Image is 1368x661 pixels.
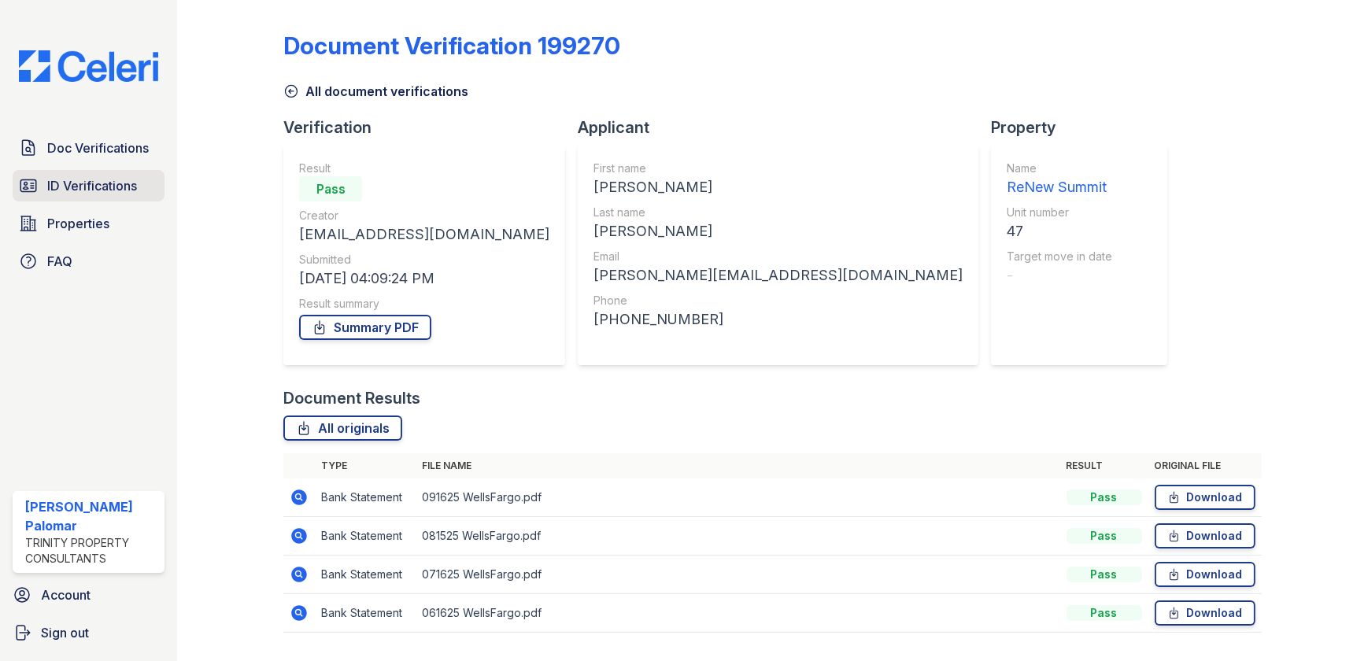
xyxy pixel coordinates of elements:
a: Properties [13,208,165,239]
div: [PERSON_NAME] [593,220,963,242]
a: Name ReNew Summit [1007,161,1112,198]
div: Pass [299,176,362,201]
div: Phone [593,293,963,308]
td: Bank Statement [315,556,416,594]
a: Doc Verifications [13,132,165,164]
a: Download [1155,562,1255,587]
div: Pass [1067,528,1142,544]
div: Last name [593,205,963,220]
a: All originals [283,415,402,441]
div: [PERSON_NAME] [593,176,963,198]
a: Download [1155,485,1255,510]
span: Properties [47,214,109,233]
div: Pass [1067,605,1142,621]
div: Document Verification 199270 [283,31,620,60]
div: Submitted [299,252,549,268]
a: ID Verifications [13,170,165,201]
th: Original file [1148,453,1262,478]
span: Doc Verifications [47,138,149,157]
span: ID Verifications [47,176,137,195]
div: Property [991,116,1180,138]
div: Creator [299,208,549,223]
a: Summary PDF [299,315,431,340]
a: Download [1155,523,1255,548]
th: Result [1060,453,1148,478]
td: 061625 WellsFargo.pdf [416,594,1059,633]
span: Sign out [41,623,89,642]
td: Bank Statement [315,478,416,517]
td: 081525 WellsFargo.pdf [416,517,1059,556]
div: [DATE] 04:09:24 PM [299,268,549,290]
a: FAQ [13,246,165,277]
span: FAQ [47,252,72,271]
td: Bank Statement [315,594,416,633]
div: [PERSON_NAME] Palomar [25,497,158,535]
div: [PERSON_NAME][EMAIL_ADDRESS][DOMAIN_NAME] [593,264,963,286]
div: Result [299,161,549,176]
div: ReNew Summit [1007,176,1112,198]
th: Type [315,453,416,478]
div: Result summary [299,296,549,312]
div: [EMAIL_ADDRESS][DOMAIN_NAME] [299,223,549,246]
div: [PHONE_NUMBER] [593,308,963,330]
div: Pass [1067,489,1142,505]
div: Trinity Property Consultants [25,535,158,567]
a: Account [6,579,171,611]
div: Verification [283,116,578,138]
div: Name [1007,161,1112,176]
div: Email [593,249,963,264]
div: Applicant [578,116,991,138]
a: All document verifications [283,82,468,101]
a: Sign out [6,617,171,648]
div: Pass [1067,567,1142,582]
span: Account [41,585,91,604]
a: Download [1155,600,1255,626]
th: File name [416,453,1059,478]
div: - [1007,264,1112,286]
div: Document Results [283,387,420,409]
td: Bank Statement [315,517,416,556]
div: First name [593,161,963,176]
div: 47 [1007,220,1112,242]
td: 091625 WellsFargo.pdf [416,478,1059,517]
td: 071625 WellsFargo.pdf [416,556,1059,594]
div: Unit number [1007,205,1112,220]
img: CE_Logo_Blue-a8612792a0a2168367f1c8372b55b34899dd931a85d93a1a3d3e32e68fde9ad4.png [6,50,171,82]
div: Target move in date [1007,249,1112,264]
